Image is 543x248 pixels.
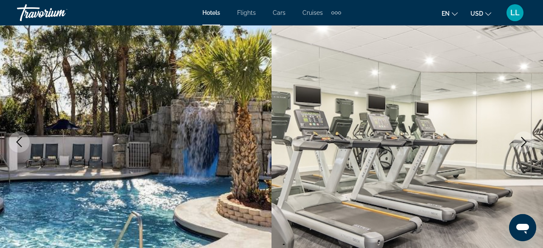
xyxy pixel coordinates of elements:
[8,131,30,153] button: Previous image
[302,9,323,16] a: Cruises
[509,214,536,241] iframe: Button to launch messaging window
[513,131,535,153] button: Next image
[17,2,102,24] a: Travorium
[442,10,450,17] span: en
[442,7,458,20] button: Change language
[237,9,256,16] a: Flights
[202,9,220,16] a: Hotels
[470,7,491,20] button: Change currency
[510,8,520,17] span: LL
[273,9,285,16] a: Cars
[331,6,341,20] button: Extra navigation items
[504,4,526,22] button: User Menu
[470,10,483,17] span: USD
